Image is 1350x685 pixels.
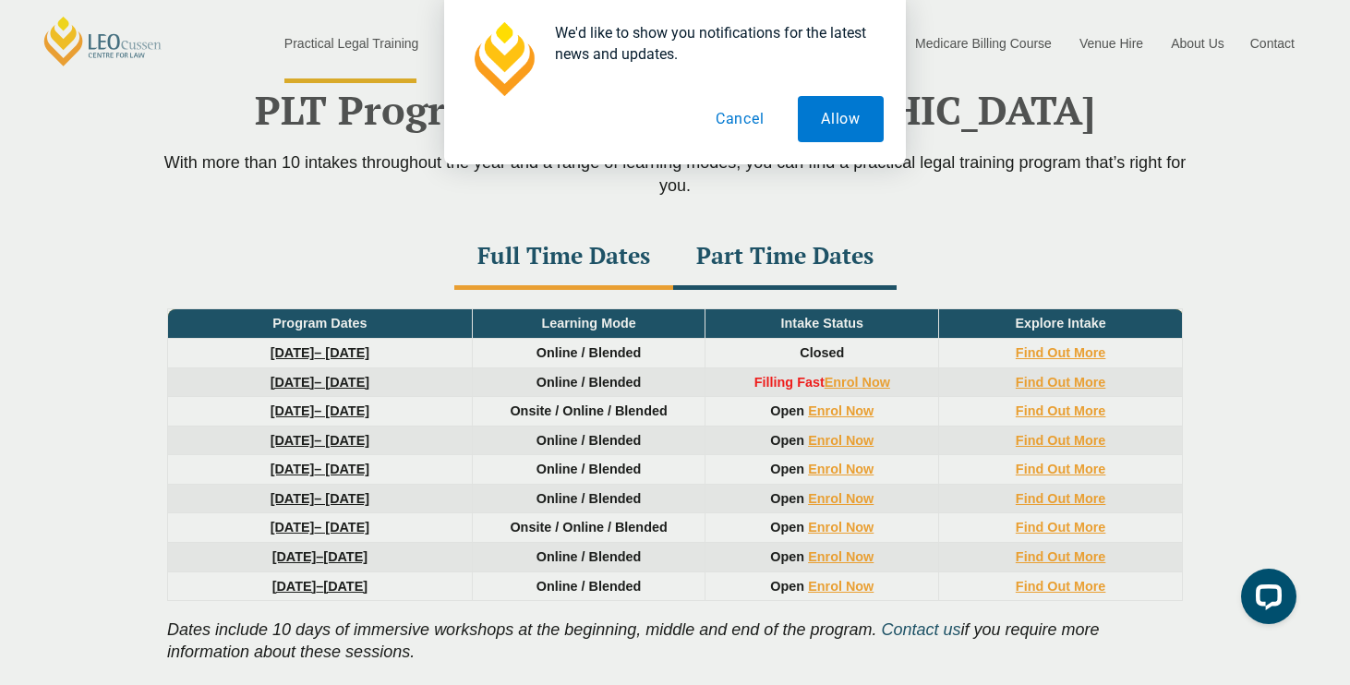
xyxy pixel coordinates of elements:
[1226,561,1304,639] iframe: LiveChat chat widget
[798,96,884,142] button: Allow
[540,22,884,65] div: We'd like to show you notifications for the latest news and updates.
[466,22,540,96] img: notification icon
[693,96,788,142] button: Cancel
